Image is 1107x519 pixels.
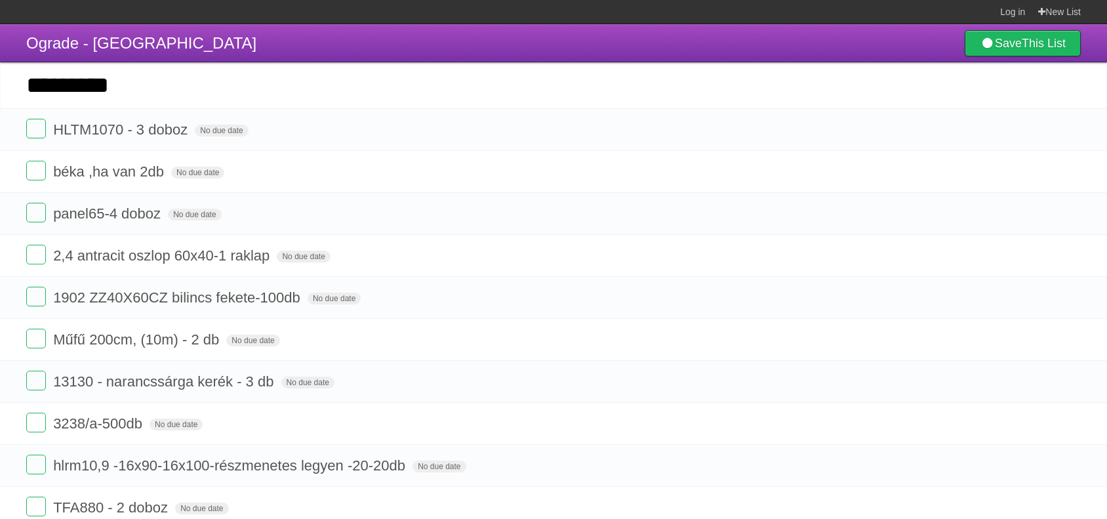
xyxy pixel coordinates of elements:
[26,203,46,222] label: Done
[53,457,409,474] span: hlrm10,9 -16x90-16x100-részmenetes legyen -20-20db
[53,373,277,390] span: 13130 - narancssárga kerék - 3 db
[226,335,279,346] span: No due date
[168,209,221,220] span: No due date
[53,415,146,432] span: 3238/a-500db
[53,121,191,138] span: HLTM1070 - 3 doboz
[26,413,46,432] label: Done
[53,205,164,222] span: panel65-4 doboz
[26,161,46,180] label: Done
[965,30,1081,56] a: SaveThis List
[195,125,248,136] span: No due date
[26,497,46,516] label: Done
[413,461,466,472] span: No due date
[26,119,46,138] label: Done
[26,245,46,264] label: Done
[26,371,46,390] label: Done
[308,293,361,304] span: No due date
[53,163,167,180] span: béka ,ha van 2db
[26,329,46,348] label: Done
[53,289,304,306] span: 1902 ZZ40X60CZ bilincs fekete-100db
[277,251,330,262] span: No due date
[26,287,46,306] label: Done
[175,503,228,514] span: No due date
[53,247,273,264] span: 2,4 antracit oszlop 60x40-1 raklap
[26,455,46,474] label: Done
[26,34,256,52] span: Ograde - [GEOGRAPHIC_DATA]
[1022,37,1066,50] b: This List
[171,167,224,178] span: No due date
[53,331,222,348] span: Műfű 200cm, (10m) - 2 db
[53,499,171,516] span: TFA880 - 2 doboz
[281,377,334,388] span: No due date
[150,419,203,430] span: No due date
